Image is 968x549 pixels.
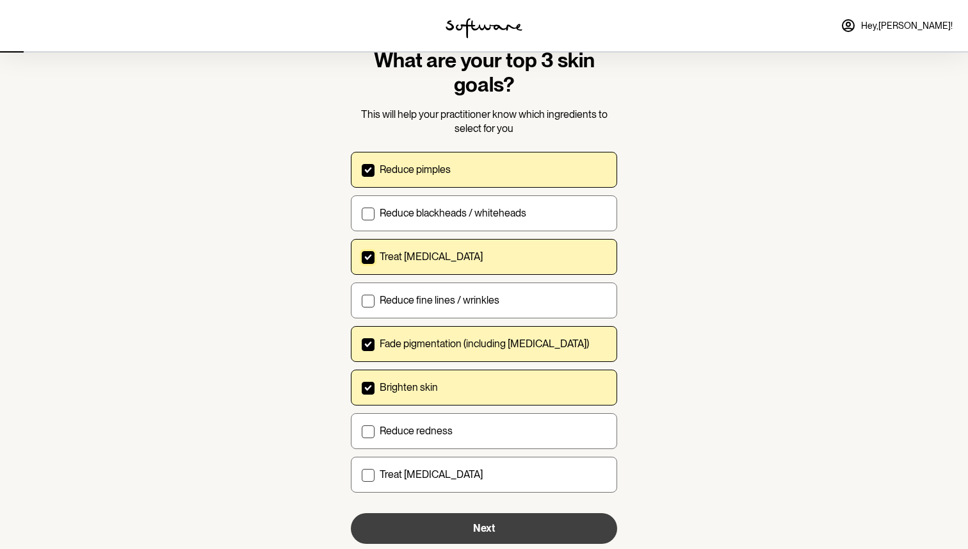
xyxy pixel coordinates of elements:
span: This will help your practitioner know which ingredients to select for you [361,108,608,135]
p: Brighten skin [380,381,438,393]
p: Reduce pimples [380,163,451,176]
img: software logo [446,18,522,38]
h1: What are your top 3 skin goals? [351,48,617,97]
p: Reduce redness [380,425,453,437]
p: Reduce blackheads / whiteheads [380,207,526,219]
p: Treat [MEDICAL_DATA] [380,250,483,263]
span: Hey, [PERSON_NAME] ! [861,20,953,31]
a: Hey,[PERSON_NAME]! [833,10,960,41]
p: Reduce fine lines / wrinkles [380,294,499,306]
p: Treat [MEDICAL_DATA] [380,468,483,480]
p: Fade pigmentation (including [MEDICAL_DATA]) [380,338,589,350]
span: Next [473,522,495,534]
button: Next [351,513,617,544]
